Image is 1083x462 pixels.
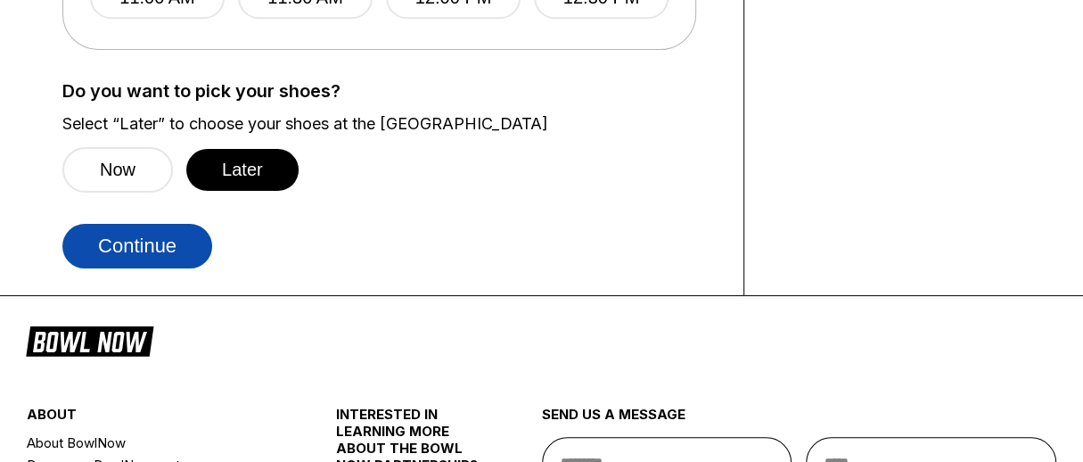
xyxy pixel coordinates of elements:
button: Later [186,149,299,191]
label: Select “Later” to choose your shoes at the [GEOGRAPHIC_DATA] [62,114,717,134]
a: About BowlNow [27,432,284,454]
div: send us a message [542,406,1057,437]
button: Now [62,147,173,193]
label: Do you want to pick your shoes? [62,81,717,101]
button: Continue [62,224,212,268]
div: about [27,406,284,432]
